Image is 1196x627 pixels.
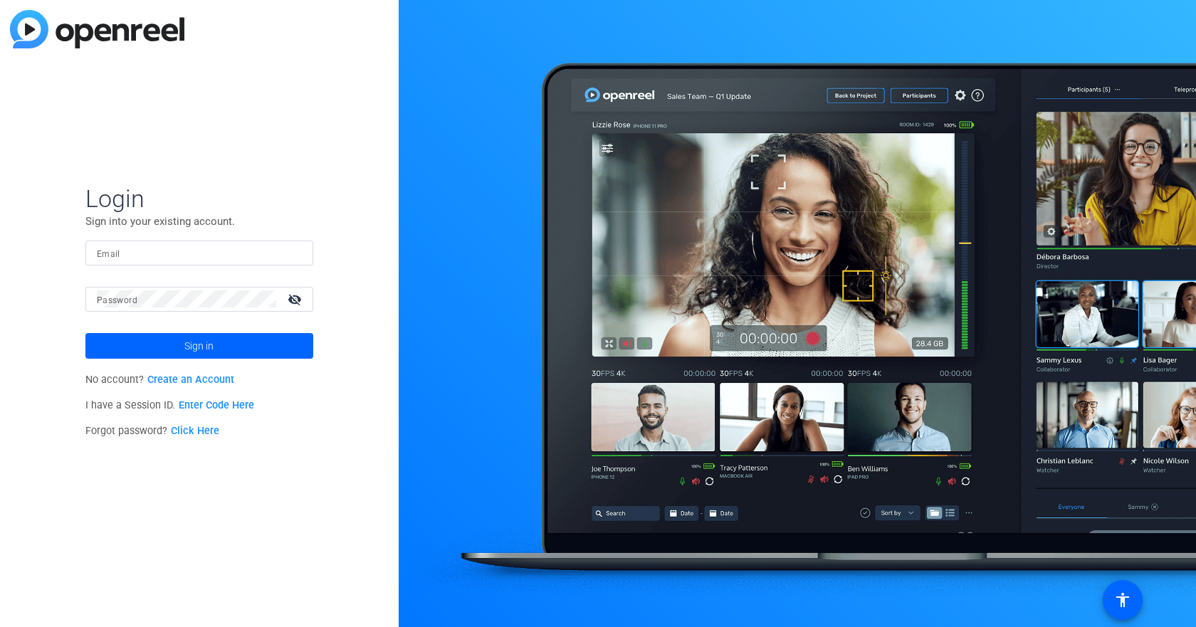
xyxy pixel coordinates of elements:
[85,333,313,359] button: Sign in
[1114,591,1131,608] mat-icon: accessibility
[85,374,234,386] span: No account?
[85,425,219,437] span: Forgot password?
[179,399,254,411] a: Enter Code Here
[10,10,184,48] img: blue-gradient.svg
[279,289,313,310] mat-icon: visibility_off
[184,328,214,364] span: Sign in
[97,295,137,305] mat-label: Password
[171,425,219,437] a: Click Here
[85,399,254,411] span: I have a Session ID.
[97,244,302,261] input: Enter Email Address
[85,184,313,214] span: Login
[85,214,313,229] p: Sign into your existing account.
[97,249,120,259] mat-label: Email
[147,374,234,386] a: Create an Account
